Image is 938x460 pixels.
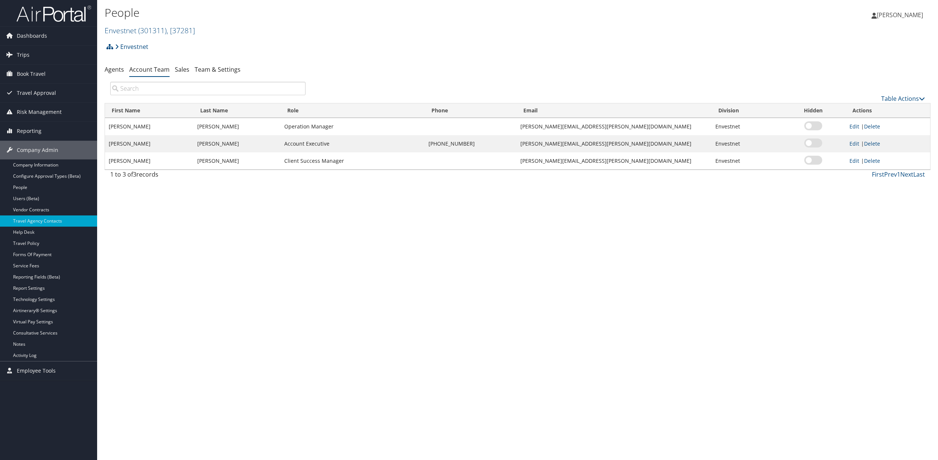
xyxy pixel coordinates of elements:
[712,135,781,152] td: Envestnet
[864,157,880,164] a: Delete
[712,152,781,170] td: Envestnet
[884,170,897,178] a: Prev
[133,170,136,178] span: 3
[849,123,859,130] a: Edit
[194,152,281,170] td: [PERSON_NAME]
[517,118,712,135] td: [PERSON_NAME][EMAIL_ADDRESS][PERSON_NAME][DOMAIN_NAME]
[115,39,148,54] a: Envestnet
[281,103,425,118] th: Role: activate to sort column ascending
[425,103,517,118] th: Phone
[17,103,62,121] span: Risk Management
[864,140,880,147] a: Delete
[872,170,884,178] a: First
[105,135,194,152] td: [PERSON_NAME]
[517,103,712,118] th: Email: activate to sort column ascending
[897,170,900,178] a: 1
[846,152,930,170] td: |
[913,170,925,178] a: Last
[846,118,930,135] td: |
[105,152,194,170] td: [PERSON_NAME]
[712,118,781,135] td: Envestnet
[110,170,306,183] div: 1 to 3 of records
[17,65,46,83] span: Book Travel
[105,118,194,135] td: [PERSON_NAME]
[17,361,56,380] span: Employee Tools
[194,135,281,152] td: [PERSON_NAME]
[195,65,241,74] a: Team & Settings
[900,170,913,178] a: Next
[105,5,655,21] h1: People
[17,84,56,102] span: Travel Approval
[281,135,425,152] td: Account Executive
[881,94,925,103] a: Table Actions
[110,82,306,95] input: Search
[872,4,931,26] a: [PERSON_NAME]
[864,123,880,130] a: Delete
[17,27,47,45] span: Dashboards
[167,25,195,35] span: , [ 37281 ]
[517,135,712,152] td: [PERSON_NAME][EMAIL_ADDRESS][PERSON_NAME][DOMAIN_NAME]
[138,25,167,35] span: ( 301311 )
[781,103,846,118] th: Hidden: activate to sort column ascending
[846,103,930,118] th: Actions
[17,46,30,64] span: Trips
[846,135,930,152] td: |
[194,118,281,135] td: [PERSON_NAME]
[849,140,859,147] a: Edit
[129,65,170,74] a: Account Team
[281,152,425,170] td: Client Success Manager
[194,103,281,118] th: Last Name: activate to sort column ascending
[517,152,712,170] td: [PERSON_NAME][EMAIL_ADDRESS][PERSON_NAME][DOMAIN_NAME]
[425,135,517,152] td: [PHONE_NUMBER]
[16,5,91,22] img: airportal-logo.png
[281,118,425,135] td: Operation Manager
[849,157,859,164] a: Edit
[105,25,195,35] a: Envestnet
[175,65,189,74] a: Sales
[17,122,41,140] span: Reporting
[105,65,124,74] a: Agents
[105,103,194,118] th: First Name: activate to sort column ascending
[877,11,923,19] span: [PERSON_NAME]
[17,141,58,159] span: Company Admin
[712,103,781,118] th: Division: activate to sort column ascending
